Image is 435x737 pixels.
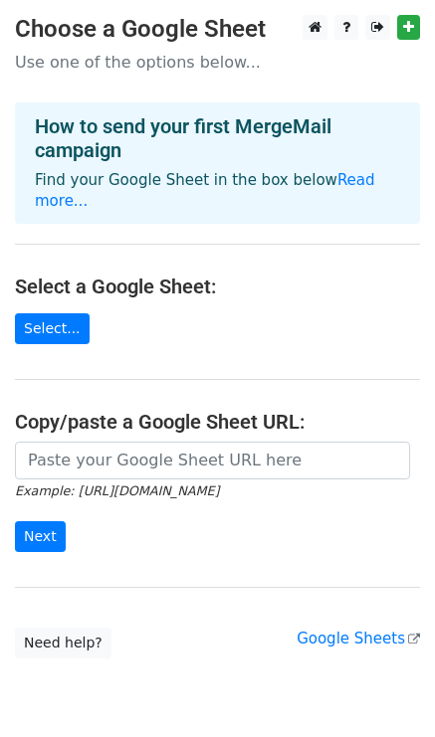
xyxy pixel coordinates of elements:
a: Read more... [35,171,375,210]
a: Need help? [15,628,111,658]
a: Google Sheets [297,630,420,647]
p: Find your Google Sheet in the box below [35,170,400,212]
input: Next [15,521,66,552]
small: Example: [URL][DOMAIN_NAME] [15,483,219,498]
p: Use one of the options below... [15,52,420,73]
h4: How to send your first MergeMail campaign [35,114,400,162]
h4: Copy/paste a Google Sheet URL: [15,410,420,434]
h3: Choose a Google Sheet [15,15,420,44]
h4: Select a Google Sheet: [15,275,420,298]
a: Select... [15,313,90,344]
input: Paste your Google Sheet URL here [15,442,410,479]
